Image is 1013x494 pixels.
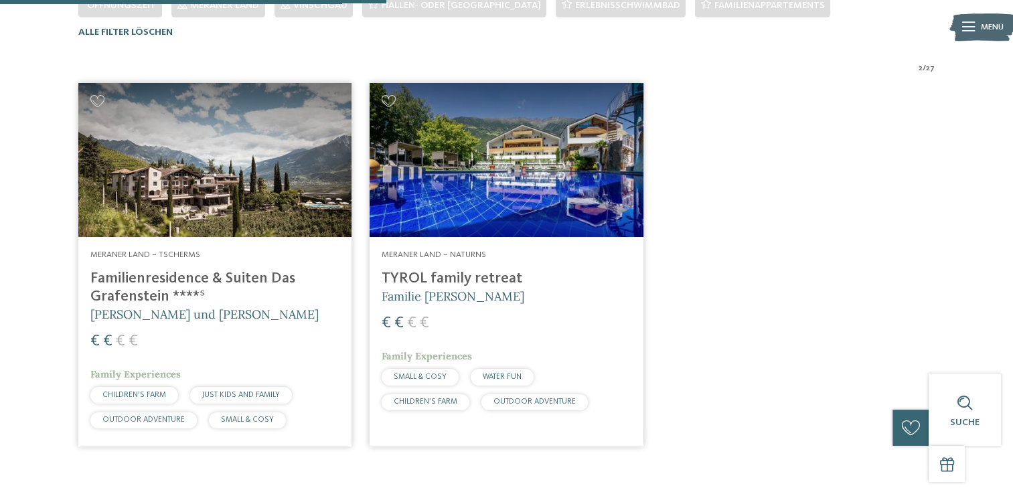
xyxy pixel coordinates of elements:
span: € [420,315,429,331]
h4: TYROL family retreat [382,270,631,288]
span: CHILDREN’S FARM [394,398,457,406]
span: € [90,333,100,349]
span: CHILDREN’S FARM [102,391,166,399]
a: Familienhotels gesucht? Hier findet ihr die besten! Meraner Land – Naturns TYROL family retreat F... [370,83,643,446]
span: Family Experiences [382,350,472,362]
span: Meraner Land – Tscherms [90,250,200,259]
span: Family Experiences [90,368,181,380]
span: Meraner Land [190,1,259,10]
a: Familienhotels gesucht? Hier findet ihr die besten! Meraner Land – Tscherms Familienresidence & S... [78,83,352,446]
img: Familienhotels gesucht? Hier findet ihr die besten! [78,83,352,237]
span: JUST KIDS AND FAMILY [202,391,280,399]
span: € [129,333,138,349]
span: Vinschgau [293,1,347,10]
span: 27 [926,62,935,74]
span: / [923,62,926,74]
span: OUTDOOR ADVENTURE [493,398,576,406]
span: [PERSON_NAME] und [PERSON_NAME] [90,307,319,322]
span: Hallen- oder [GEOGRAPHIC_DATA] [381,1,540,10]
span: Öffnungszeit [87,1,156,10]
span: WATER FUN [483,373,522,381]
span: Meraner Land – Naturns [382,250,486,259]
span: Familie [PERSON_NAME] [382,289,524,304]
span: € [394,315,404,331]
span: SMALL & COSY [394,373,447,381]
h4: Familienresidence & Suiten Das Grafenstein ****ˢ [90,270,339,306]
img: Familien Wellness Residence Tyrol **** [370,83,643,237]
span: 2 [919,62,923,74]
span: € [103,333,112,349]
span: € [116,333,125,349]
span: Familienappartements [714,1,824,10]
span: Erlebnisschwimmbad [574,1,680,10]
span: € [382,315,391,331]
span: OUTDOOR ADVENTURE [102,416,185,424]
span: Alle Filter löschen [78,27,173,37]
span: Suche [950,418,980,427]
span: SMALL & COSY [221,416,274,424]
span: € [407,315,416,331]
